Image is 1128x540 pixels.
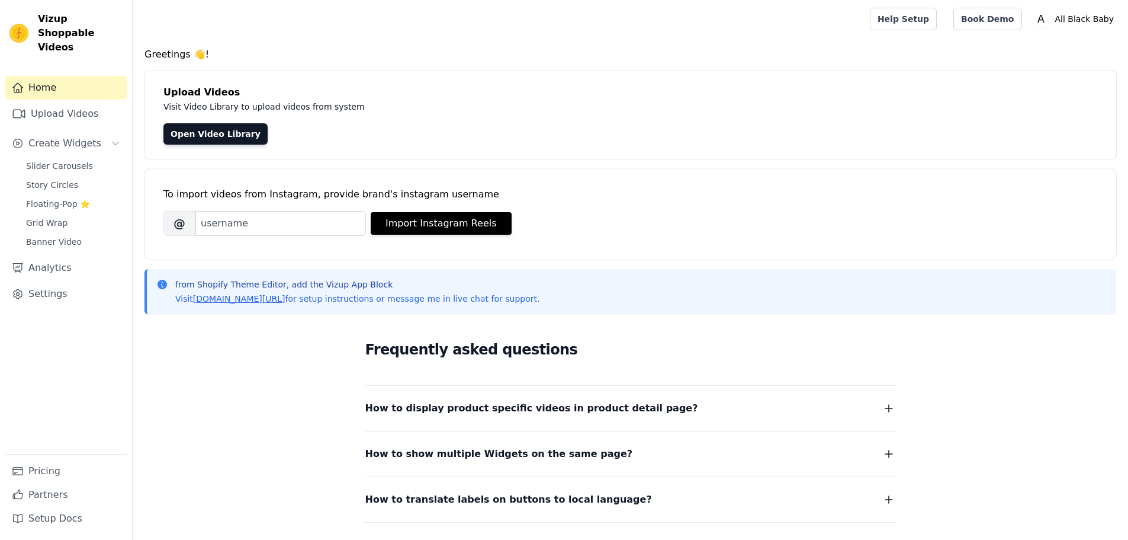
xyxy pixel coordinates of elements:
[193,294,285,303] a: [DOMAIN_NAME][URL]
[365,446,633,462] span: How to show multiple Widgets on the same page?
[19,196,127,212] a: Floating-Pop ⭐
[1050,8,1119,30] p: All Black Baby
[144,47,1116,62] h4: Greetings 👋!
[163,123,268,145] a: Open Video Library
[163,187,1097,202] div: To import videos from Instagram, provide brand's instagram username
[38,12,123,55] span: Vizup Shoppable Videos
[19,177,127,193] a: Story Circles
[5,483,127,507] a: Partners
[175,279,539,290] p: from Shopify Theme Editor, add the Vizup App Block
[195,211,366,236] input: username
[1037,13,1045,25] text: A
[19,215,127,231] a: Grid Wrap
[5,132,127,155] button: Create Widgets
[5,459,127,483] a: Pricing
[26,198,90,210] span: Floating-Pop ⭐
[26,236,82,248] span: Banner Video
[5,102,127,126] a: Upload Videos
[5,76,127,100] a: Home
[9,24,28,43] img: Vizup
[175,293,539,305] p: Visit for setup instructions or message me in live chat for support.
[5,507,127,531] a: Setup Docs
[371,212,512,235] button: Import Instagram Reels
[28,136,101,151] span: Create Widgets
[163,100,694,114] p: Visit Video Library to upload videos from system
[26,217,68,229] span: Grid Wrap
[26,179,78,191] span: Story Circles
[163,211,195,236] span: @
[163,85,1097,100] h4: Upload Videos
[26,160,93,172] span: Slider Carousels
[5,282,127,306] a: Settings
[365,338,896,362] h2: Frequently asked questions
[365,446,896,462] button: How to show multiple Widgets on the same page?
[1031,8,1119,30] button: A All Black Baby
[365,491,896,508] button: How to translate labels on buttons to local language?
[365,400,698,417] span: How to display product specific videos in product detail page?
[870,8,937,30] a: Help Setup
[953,8,1021,30] a: Book Demo
[365,400,896,417] button: How to display product specific videos in product detail page?
[5,256,127,280] a: Analytics
[19,234,127,250] a: Banner Video
[365,491,652,508] span: How to translate labels on buttons to local language?
[19,158,127,174] a: Slider Carousels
